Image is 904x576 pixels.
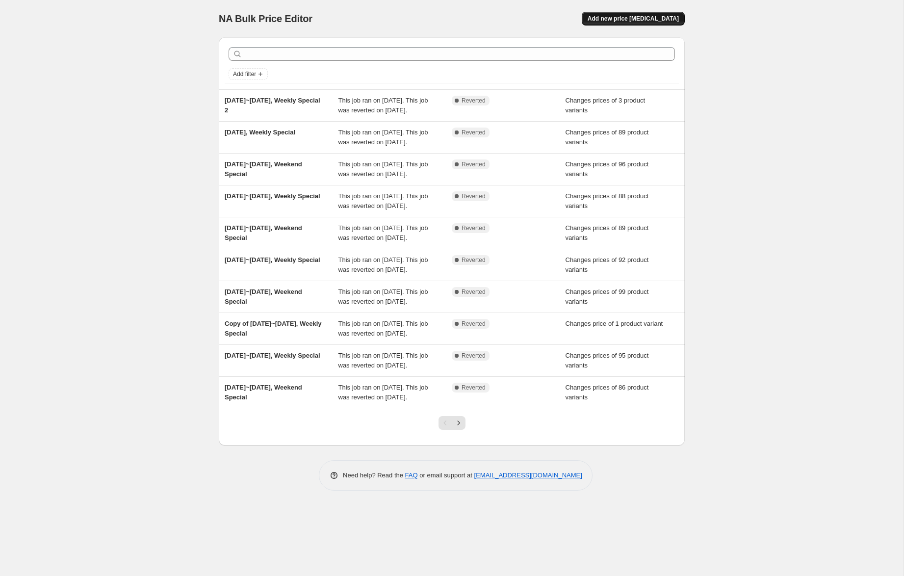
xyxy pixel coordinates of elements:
span: This job ran on [DATE]. This job was reverted on [DATE]. [338,224,428,241]
span: [DATE]~[DATE], Weekly Special 2 [225,97,320,114]
span: [DATE]~[DATE], Weekly Special [225,256,320,263]
span: This job ran on [DATE]. This job was reverted on [DATE]. [338,288,428,305]
a: [EMAIL_ADDRESS][DOMAIN_NAME] [474,471,582,479]
button: Add filter [229,68,268,80]
span: Changes prices of 96 product variants [566,160,649,178]
span: Reverted [462,256,486,264]
span: Changes prices of 89 product variants [566,224,649,241]
span: This job ran on [DATE]. This job was reverted on [DATE]. [338,129,428,146]
span: Reverted [462,160,486,168]
span: Reverted [462,288,486,296]
span: This job ran on [DATE]. This job was reverted on [DATE]. [338,160,428,178]
span: Reverted [462,97,486,105]
span: [DATE]~[DATE], Weekend Special [225,160,302,178]
span: [DATE]~[DATE], Weekly Special [225,352,320,359]
span: Reverted [462,192,486,200]
span: This job ran on [DATE]. This job was reverted on [DATE]. [338,256,428,273]
button: Add new price [MEDICAL_DATA] [582,12,685,26]
span: [DATE]~[DATE], Weekend Special [225,384,302,401]
span: Changes prices of 86 product variants [566,384,649,401]
span: Changes prices of 95 product variants [566,352,649,369]
span: This job ran on [DATE]. This job was reverted on [DATE]. [338,352,428,369]
span: Changes prices of 88 product variants [566,192,649,209]
span: Add new price [MEDICAL_DATA] [588,15,679,23]
span: Reverted [462,384,486,392]
span: Reverted [462,224,486,232]
span: This job ran on [DATE]. This job was reverted on [DATE]. [338,384,428,401]
span: This job ran on [DATE]. This job was reverted on [DATE]. [338,192,428,209]
span: Reverted [462,320,486,328]
a: FAQ [405,471,418,479]
span: This job ran on [DATE]. This job was reverted on [DATE]. [338,320,428,337]
span: [DATE]~[DATE], Weekend Special [225,224,302,241]
span: NA Bulk Price Editor [219,13,312,24]
span: [DATE]~[DATE], Weekly Special [225,192,320,200]
span: [DATE]~[DATE], Weekend Special [225,288,302,305]
span: Changes prices of 99 product variants [566,288,649,305]
span: Reverted [462,352,486,360]
span: Changes price of 1 product variant [566,320,663,327]
span: Reverted [462,129,486,136]
span: Changes prices of 92 product variants [566,256,649,273]
button: Next [452,416,465,430]
span: or email support at [418,471,474,479]
span: Changes prices of 3 product variants [566,97,646,114]
span: [DATE], Weekly Special [225,129,295,136]
span: Copy of [DATE]~[DATE], Weekly Special [225,320,322,337]
span: Need help? Read the [343,471,405,479]
span: Changes prices of 89 product variants [566,129,649,146]
nav: Pagination [439,416,465,430]
span: This job ran on [DATE]. This job was reverted on [DATE]. [338,97,428,114]
span: Add filter [233,70,256,78]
